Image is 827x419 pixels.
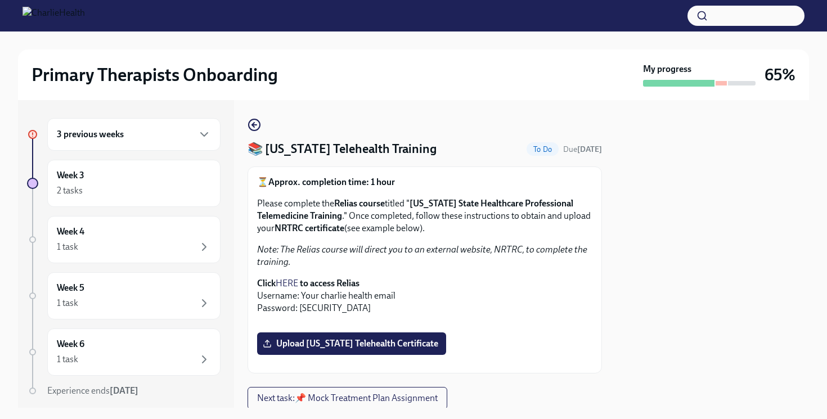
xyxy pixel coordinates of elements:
[57,226,84,238] h6: Week 4
[765,65,795,85] h3: 65%
[257,198,573,221] strong: [US_STATE] State Healthcare Professional Telemedicine Training
[527,145,559,154] span: To Do
[334,198,385,209] strong: Relias course
[47,385,138,396] span: Experience ends
[257,176,592,188] p: ⏳
[27,272,221,319] a: Week 51 task
[257,277,592,314] p: Username: Your charlie health email Password: [SECURITY_DATA]
[47,118,221,151] div: 3 previous weeks
[57,282,84,294] h6: Week 5
[27,216,221,263] a: Week 41 task
[275,223,344,233] strong: NRTRC certificate
[276,278,298,289] a: HERE
[57,241,78,253] div: 1 task
[577,145,602,154] strong: [DATE]
[257,332,446,355] label: Upload [US_STATE] Telehealth Certificate
[265,338,438,349] span: Upload [US_STATE] Telehealth Certificate
[257,278,276,289] strong: Click
[57,169,84,182] h6: Week 3
[57,128,124,141] h6: 3 previous weeks
[27,160,221,207] a: Week 32 tasks
[257,244,587,267] em: Note: The Relias course will direct you to an external website, NRTRC, to complete the training.
[110,385,138,396] strong: [DATE]
[57,184,83,197] div: 2 tasks
[57,297,78,309] div: 1 task
[27,328,221,376] a: Week 61 task
[257,393,438,404] span: Next task : 📌 Mock Treatment Plan Assignment
[57,353,78,366] div: 1 task
[248,387,447,409] button: Next task:📌 Mock Treatment Plan Assignment
[32,64,278,86] h2: Primary Therapists Onboarding
[248,141,437,157] h4: 📚 [US_STATE] Telehealth Training
[268,177,395,187] strong: Approx. completion time: 1 hour
[300,278,359,289] strong: to access Relias
[563,145,602,154] span: Due
[57,338,84,350] h6: Week 6
[257,197,592,235] p: Please complete the titled " ." Once completed, follow these instructions to obtain and upload yo...
[23,7,85,25] img: CharlieHealth
[563,144,602,155] span: August 11th, 2025 10:00
[643,63,691,75] strong: My progress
